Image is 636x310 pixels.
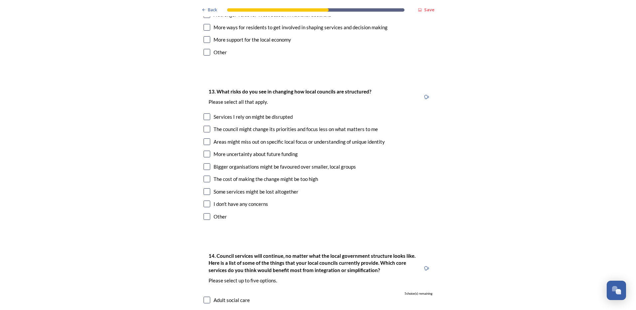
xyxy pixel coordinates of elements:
div: The cost of making the change might be too high [214,175,318,183]
div: Areas might miss out on specific local focus or understanding of unique identity [214,138,385,146]
div: Adult social care [214,296,250,304]
div: Bigger organisations might be favoured over smaller, local groups [214,163,356,171]
div: I don't have any concerns [214,200,268,208]
span: Back [208,7,217,13]
div: More ways for residents to get involved in shaping services and decision making [214,24,388,31]
div: The council might change its priorities and focus less on what matters to me [214,125,378,133]
div: Other [214,213,227,221]
div: More support for the local economy [214,36,291,44]
div: Services I rely on might be disrupted [214,113,293,121]
p: Please select all that apply. [209,98,371,105]
span: 5 choice(s) remaining [404,291,432,296]
strong: 14. Council services will continue, no matter what the local government structure looks like. Her... [209,253,416,273]
strong: Save [424,7,434,13]
div: Other [214,49,227,56]
p: Please select up to five options. [209,277,415,284]
strong: 13. What risks do you see in changing how local councils are structured? [209,88,371,94]
div: More uncertainty about future funding [214,150,298,158]
button: Open Chat [607,281,626,300]
div: Some services might be lost altogether [214,188,298,196]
